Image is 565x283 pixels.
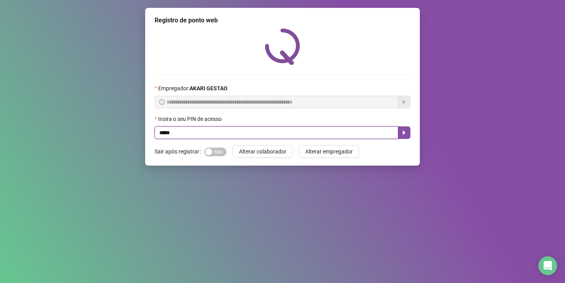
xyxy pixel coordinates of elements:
strong: AKARI GESTAO [190,85,228,91]
span: Alterar colaborador [239,147,286,156]
button: Alterar colaborador [233,145,293,158]
div: Open Intercom Messenger [538,256,557,275]
button: Alterar empregador [299,145,359,158]
span: Alterar empregador [305,147,353,156]
label: Sair após registrar [155,145,204,158]
span: caret-right [401,130,407,136]
img: QRPoint [265,28,300,65]
label: Insira o seu PIN de acesso [155,115,227,123]
span: Empregador : [158,84,228,93]
div: Registro de ponto web [155,16,410,25]
span: info-circle [159,99,165,105]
